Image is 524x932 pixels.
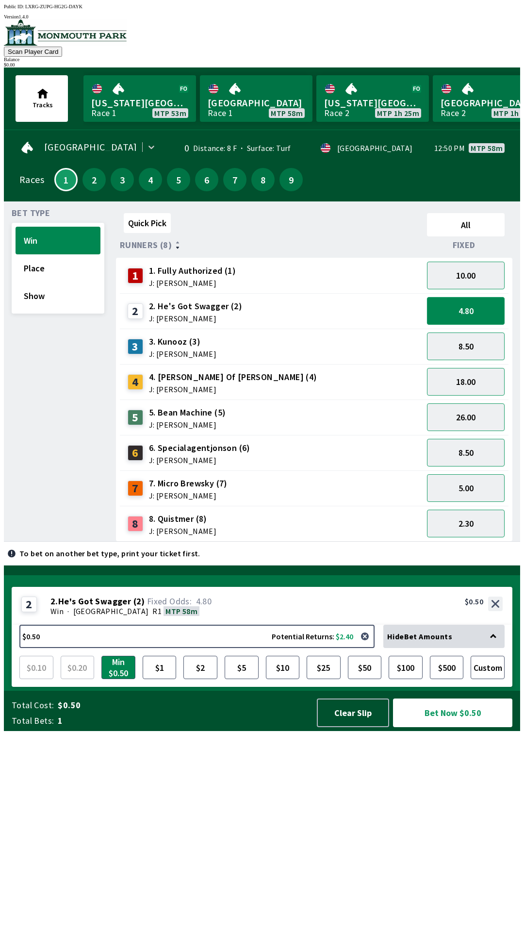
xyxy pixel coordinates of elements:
[391,658,420,677] span: $100
[21,597,37,612] div: 2
[128,410,143,425] div: 5
[427,474,505,502] button: 5.00
[169,176,188,183] span: 5
[427,368,505,396] button: 18.00
[317,699,389,727] button: Clear Slip
[101,656,135,679] button: Min $0.50
[324,97,421,109] span: [US_STATE][GEOGRAPHIC_DATA]
[167,168,190,191] button: 5
[268,658,297,677] span: $10
[58,715,308,727] span: 1
[91,109,116,117] div: Race 1
[453,241,475,249] span: Fixed
[377,109,419,117] span: MTP 1h 25m
[73,606,149,616] span: [GEOGRAPHIC_DATA]
[434,144,465,152] span: 12:50 PM
[473,658,502,677] span: Custom
[165,606,197,616] span: MTP 58m
[58,177,74,182] span: 1
[195,168,218,191] button: 6
[227,658,256,677] span: $5
[54,168,78,191] button: 1
[196,596,212,607] span: 4.80
[58,699,308,711] span: $0.50
[120,241,172,249] span: Runners (8)
[441,109,466,117] div: Race 2
[427,403,505,431] button: 26.00
[149,385,317,393] span: J: [PERSON_NAME]
[458,483,474,494] span: 5.00
[266,656,300,679] button: $10
[149,335,216,348] span: 3. Kunooz (3)
[149,527,216,535] span: J: [PERSON_NAME]
[200,75,312,122] a: [GEOGRAPHIC_DATA]Race 1MTP 58m
[456,412,475,423] span: 26.00
[389,656,423,679] button: $100
[458,518,474,529] span: 2.30
[139,168,162,191] button: 4
[387,632,452,641] span: Hide Bet Amounts
[128,445,143,461] div: 6
[128,217,166,229] span: Quick Pick
[251,168,275,191] button: 8
[471,144,503,152] span: MTP 58m
[141,176,160,183] span: 4
[427,439,505,466] button: 8.50
[430,656,464,679] button: $500
[12,699,54,711] span: Total Cost:
[193,143,237,153] span: Distance: 8 F
[427,297,505,325] button: 4.80
[326,707,380,718] span: Clear Slip
[143,656,177,679] button: $1
[350,658,379,677] span: $50
[186,658,215,677] span: $2
[16,227,100,254] button: Win
[4,47,62,57] button: Scan Player Card
[149,300,242,313] span: 2. He's Got Swagger (2)
[4,57,520,62] div: Balance
[152,606,162,616] span: R1
[16,254,100,282] button: Place
[58,597,131,606] span: He's Got Swagger
[423,240,508,250] div: Fixed
[128,374,143,390] div: 4
[316,75,429,122] a: [US_STATE][GEOGRAPHIC_DATA]Race 2MTP 1h 25m
[16,75,68,122] button: Tracks
[282,176,300,183] span: 9
[124,213,171,233] button: Quick Pick
[83,75,196,122] a: [US_STATE][GEOGRAPHIC_DATA]Race 1MTP 53m
[12,715,54,727] span: Total Bets:
[254,176,272,183] span: 8
[456,376,475,387] span: 18.00
[4,4,520,9] div: Public ID:
[4,19,127,46] img: venue logo
[427,262,505,289] button: 10.00
[33,100,53,109] span: Tracks
[128,481,143,496] div: 7
[19,549,200,557] p: To bet on another bet type, print your ticket first.
[208,109,233,117] div: Race 1
[120,240,423,250] div: Runners (8)
[149,492,228,499] span: J: [PERSON_NAME]
[348,656,382,679] button: $50
[19,625,375,648] button: $0.50Potential Returns: $2.40
[4,62,520,67] div: $ 0.00
[149,421,226,429] span: J: [PERSON_NAME]
[307,656,341,679] button: $25
[432,658,461,677] span: $500
[427,213,505,236] button: All
[456,270,475,281] span: 10.00
[149,406,226,419] span: 5. Bean Machine (5)
[104,658,133,677] span: Min $0.50
[19,176,44,183] div: Races
[128,516,143,532] div: 8
[133,597,145,606] span: ( 2 )
[197,176,216,183] span: 6
[24,290,92,301] span: Show
[128,339,143,354] div: 3
[471,656,505,679] button: Custom
[226,176,244,183] span: 7
[324,109,349,117] div: Race 2
[208,97,305,109] span: [GEOGRAPHIC_DATA]
[149,279,236,287] span: J: [PERSON_NAME]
